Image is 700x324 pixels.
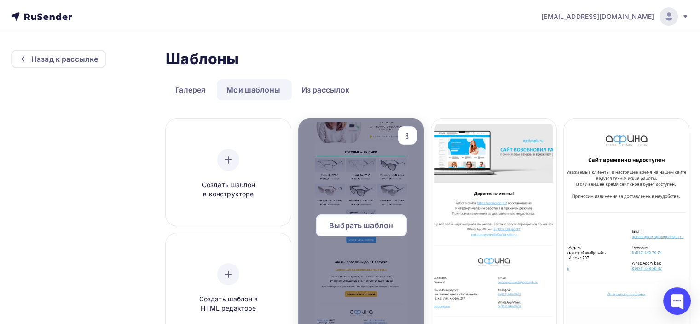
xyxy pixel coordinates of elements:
[329,220,393,231] span: Выбрать шаблон
[31,53,98,65] div: Назад к рассылке
[166,50,239,68] h2: Шаблоны
[166,79,215,100] a: Галерея
[541,12,654,21] span: [EMAIL_ADDRESS][DOMAIN_NAME]
[185,180,272,199] span: Создать шаблон в конструкторе
[185,295,272,313] span: Создать шаблон в HTML редакторе
[292,79,359,100] a: Из рассылок
[541,7,689,26] a: [EMAIL_ADDRESS][DOMAIN_NAME]
[217,79,290,100] a: Мои шаблоны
